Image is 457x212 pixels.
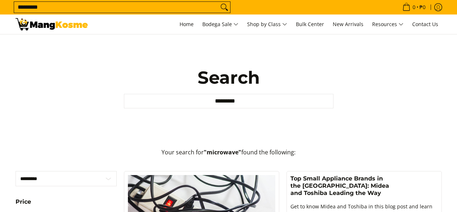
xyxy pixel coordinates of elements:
[409,14,442,34] a: Contact Us
[368,14,407,34] a: Resources
[329,14,367,34] a: New Arrivals
[16,199,31,205] span: Price
[16,18,88,30] img: Search: 4 results found for &quot;microwave&quot; | Mang Kosme
[202,20,238,29] span: Bodega Sale
[243,14,291,34] a: Shop by Class
[247,20,287,29] span: Shop by Class
[400,3,428,11] span: •
[199,14,242,34] a: Bodega Sale
[180,21,194,28] span: Home
[418,5,427,10] span: ₱0
[411,5,417,10] span: 0
[219,2,230,13] button: Search
[124,67,333,88] h1: Search
[95,14,442,34] nav: Main Menu
[292,14,328,34] a: Bulk Center
[412,21,438,28] span: Contact Us
[290,175,389,196] a: Top Small Appliance Brands in the [GEOGRAPHIC_DATA]: Midea and Toshiba Leading the Way
[204,148,241,156] strong: "microwave"
[16,148,442,164] p: Your search for found the following:
[372,20,404,29] span: Resources
[16,199,31,210] summary: Open
[176,14,197,34] a: Home
[333,21,363,28] span: New Arrivals
[296,21,324,28] span: Bulk Center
